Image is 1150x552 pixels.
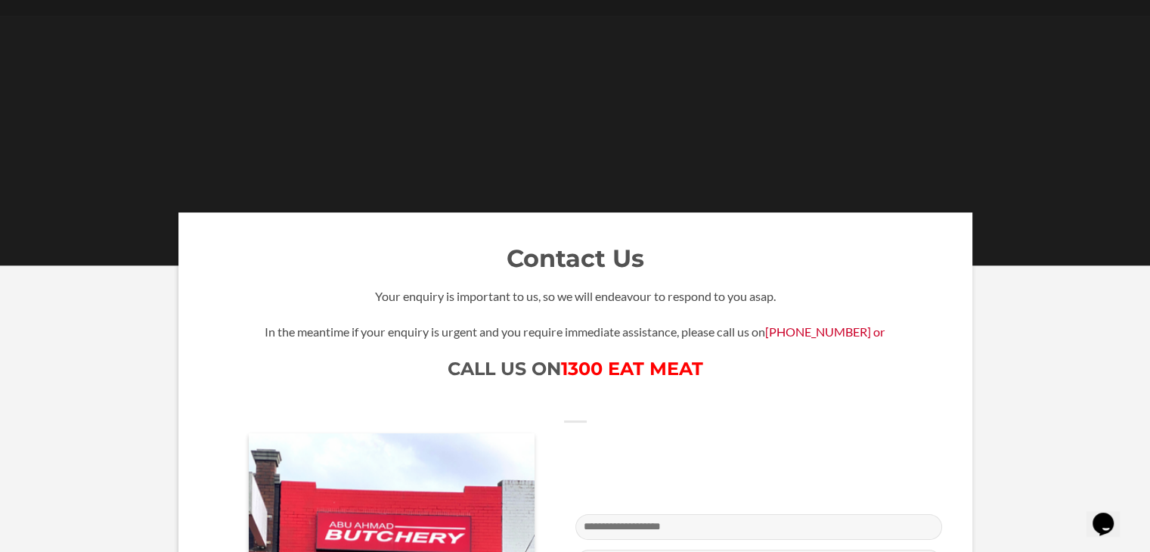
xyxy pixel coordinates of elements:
a: [PHONE_NUMBER] or [765,324,885,339]
h1: CALL US ON [209,357,942,380]
iframe: chat widget [1086,492,1135,537]
a: 1300 EAT MEAT [561,358,703,380]
h2: Contact Us [209,243,942,274]
p: In the meantime if your enquiry is urgent and you require immediate assistance, please call us on [209,322,942,342]
p: Your enquiry is important to us, so we will endeavour to respond to you asap. [209,287,942,306]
